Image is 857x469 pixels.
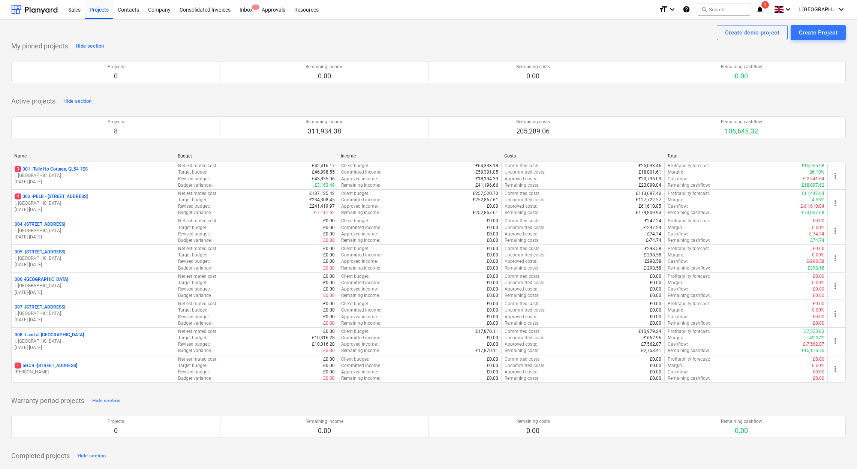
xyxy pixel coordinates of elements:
[475,163,498,169] p: £64,333.18
[323,218,335,224] p: £0.00
[14,153,172,159] div: Name
[831,309,840,318] span: more_vert
[487,203,498,210] p: £0.00
[813,314,824,320] p: £0.00
[668,169,683,175] p: Margin :
[61,95,93,107] button: Hide section
[668,5,677,14] i: keyboard_arrow_down
[15,262,172,268] p: [DATE] - [DATE]
[831,226,840,235] span: more_vert
[813,320,824,327] p: £0.00
[15,276,68,283] p: 006 - [GEOGRAPHIC_DATA]
[178,225,207,231] p: Target budget :
[178,307,207,313] p: Target budget :
[487,246,498,252] p: £0.00
[15,234,172,240] p: [DATE] - [DATE]
[15,332,84,338] p: 008 - Land at [GEOGRAPHIC_DATA]
[178,301,217,307] p: Net estimated cost :
[505,307,545,313] p: Uncommitted costs :
[312,163,335,169] p: £42,416.17
[644,246,661,252] p: £298.58
[178,163,217,169] p: Net estimated cost :
[516,127,550,136] p: 205,289.06
[813,301,824,307] p: £0.00
[831,171,840,180] span: more_vert
[323,280,335,286] p: £0.00
[323,265,335,271] p: £0.00
[650,280,661,286] p: £0.00
[516,64,550,70] p: Remaining costs
[341,176,378,182] p: Approved income :
[638,176,661,182] p: £20,736.03
[178,314,210,320] p: Revised budget :
[668,218,710,224] p: Profitability forecast :
[831,199,840,208] span: more_vert
[487,286,498,292] p: £0.00
[800,203,824,210] p: £-61,610.04
[313,210,335,216] p: £-7,111.52
[505,320,539,327] p: Remaining costs :
[803,176,824,182] p: £-2,541.64
[341,273,369,280] p: Client budget :
[505,328,541,335] p: Committed costs :
[667,153,825,159] div: Total
[178,246,217,252] p: Net estimated cost :
[650,292,661,299] p: £0.00
[473,210,498,216] p: £252,867.61
[15,193,172,213] div: 4003 -PELB - [STREET_ADDRESS]i. [GEOGRAPHIC_DATA][DATE]-[DATE]
[15,345,172,351] p: [DATE] - [DATE]
[341,190,369,197] p: Client budget :
[341,258,378,265] p: Approved income :
[76,450,108,462] button: Hide section
[15,338,172,345] p: i. [GEOGRAPHIC_DATA]
[802,163,824,169] p: £15,555.98
[309,203,335,210] p: £241,419.97
[802,190,824,197] p: £11,447.64
[108,64,124,70] p: Projects
[791,25,846,40] button: Create Project
[487,237,498,244] p: £0.00
[341,182,380,189] p: Remaining income :
[505,190,541,197] p: Committed costs :
[315,182,335,189] p: £3,163.49
[505,169,545,175] p: Uncommitted costs :
[650,301,661,307] p: £0.00
[668,210,710,216] p: Remaining cashflow :
[487,258,498,265] p: £0.00
[505,273,541,280] p: Committed costs :
[505,286,537,292] p: Approved costs :
[668,246,710,252] p: Profitability forecast :
[341,335,381,341] p: Committed income :
[505,265,539,271] p: Remaining costs :
[516,119,550,125] p: Remaining costs
[15,310,172,317] p: i. [GEOGRAPHIC_DATA]
[341,153,498,159] div: Income
[306,119,343,125] p: Remaining income
[178,237,212,244] p: Budget variance :
[306,72,343,81] p: 0.00
[178,280,207,286] p: Target budget :
[15,363,172,375] div: 16HCR -[STREET_ADDRESS][PERSON_NAME]
[813,218,824,224] p: £0.00
[15,369,172,375] p: [PERSON_NAME]
[643,252,661,258] p: £-298.58
[323,286,335,292] p: £0.00
[636,190,661,197] p: £113,697.40
[178,320,212,327] p: Budget variance :
[178,258,210,265] p: Revised budget :
[643,225,661,231] p: £-247.24
[341,231,378,237] p: Approved income :
[487,280,498,286] p: £0.00
[178,252,207,258] p: Target budget :
[323,320,335,327] p: £0.00
[78,452,106,460] div: Hide section
[178,169,207,175] p: Target budget :
[341,237,380,244] p: Remaining income :
[668,265,710,271] p: Remaining cashflow :
[323,231,335,237] p: £0.00
[323,292,335,299] p: £0.00
[487,301,498,307] p: £0.00
[799,6,836,12] span: i. [GEOGRAPHIC_DATA]
[15,363,77,369] p: 6HCR - [STREET_ADDRESS]
[323,301,335,307] p: £0.00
